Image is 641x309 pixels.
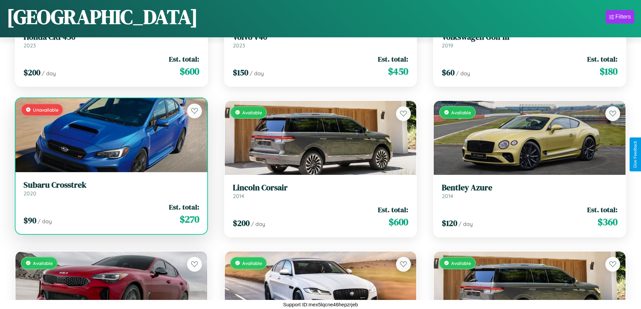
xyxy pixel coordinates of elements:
h3: Lincoln Corsair [233,183,408,193]
a: Honda CRF4502023 [24,32,199,49]
span: $ 200 [24,67,40,78]
span: Available [451,260,471,266]
span: 2014 [442,193,453,199]
span: $ 200 [233,218,250,229]
span: $ 360 [598,215,617,229]
div: Give Feedback [633,141,638,168]
span: 2019 [442,42,453,49]
span: $ 60 [442,67,455,78]
h1: [GEOGRAPHIC_DATA] [7,3,198,31]
a: Subaru Crosstrek2020 [24,180,199,197]
h3: Honda CRF450 [24,32,199,42]
span: Est. total: [378,54,408,64]
span: / day [456,70,470,77]
div: Filters [615,13,631,20]
a: Lincoln Corsair2014 [233,183,408,199]
span: Est. total: [587,205,617,215]
span: / day [250,70,264,77]
span: $ 150 [233,67,248,78]
span: Available [242,110,262,115]
h3: Subaru Crosstrek [24,180,199,190]
span: Available [33,260,53,266]
span: $ 600 [389,215,408,229]
span: $ 180 [600,65,617,78]
h3: Bentley Azure [442,183,617,193]
span: / day [38,218,52,225]
span: / day [459,221,473,227]
h3: Volvo V40 [233,32,408,42]
span: Unavailable [33,107,59,113]
span: / day [42,70,56,77]
span: / day [251,221,265,227]
span: Available [451,110,471,115]
span: $ 600 [180,65,199,78]
a: Volvo V402023 [233,32,408,49]
span: 2023 [24,42,36,49]
span: Est. total: [378,205,408,215]
h3: Volkswagen Golf III [442,32,617,42]
p: Support ID: mex5lqcne46hepzrjeb [283,300,358,309]
span: $ 90 [24,215,36,226]
span: $ 120 [442,218,457,229]
span: 2014 [233,193,244,199]
span: $ 270 [180,213,199,226]
span: Est. total: [169,202,199,212]
a: Bentley Azure2014 [442,183,617,199]
span: Est. total: [587,54,617,64]
span: 2023 [233,42,245,49]
a: Volkswagen Golf III2019 [442,32,617,49]
span: Est. total: [169,54,199,64]
span: Available [242,260,262,266]
span: 2020 [24,190,36,197]
button: Filters [606,10,634,24]
span: $ 450 [388,65,408,78]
